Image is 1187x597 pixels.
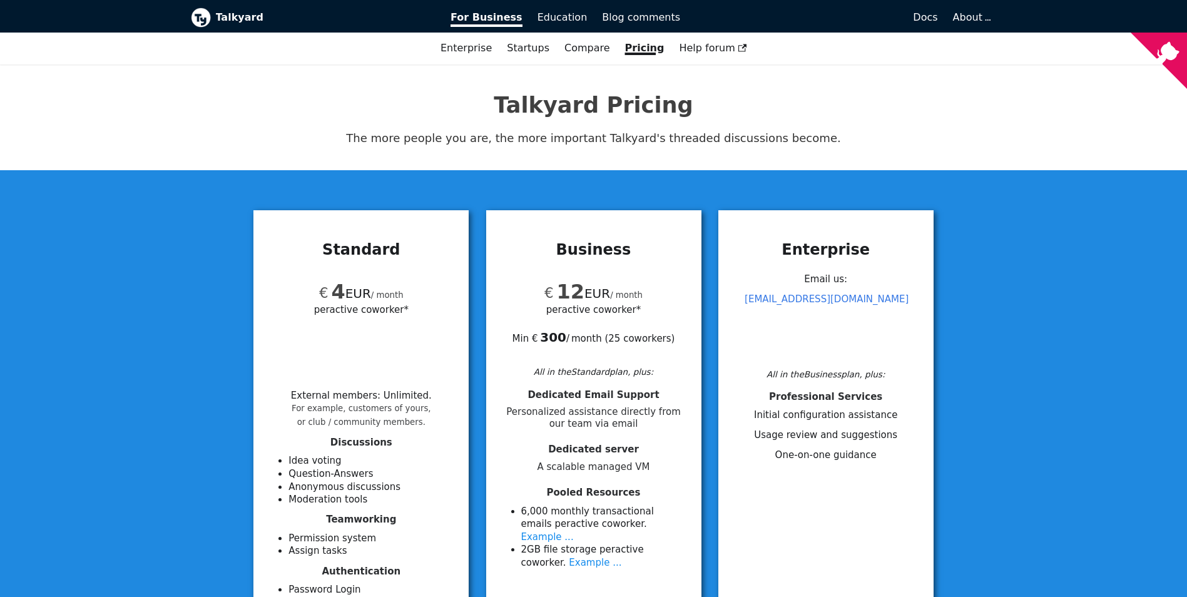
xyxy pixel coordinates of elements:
[268,437,454,449] h4: Discussions
[733,240,919,259] h3: Enterprise
[745,293,909,305] a: [EMAIL_ADDRESS][DOMAIN_NAME]
[594,7,688,28] a: Blog comments
[331,280,345,304] span: 4
[733,429,919,442] li: Usage review and suggestions
[733,269,919,364] div: Email us:
[501,406,686,430] span: Personalized assistance directly from our team via email
[191,8,211,28] img: Talkyard logo
[527,389,659,401] span: Dedicated Email Support
[733,449,919,462] li: One-on-one guidance
[501,461,686,473] span: A scalable managed VM
[443,7,530,28] a: For Business
[268,514,454,526] h4: Teamworking
[671,38,754,59] a: Help forum
[521,531,574,543] a: Example ...
[288,481,454,494] li: Anonymous discussions
[733,367,919,381] div: All in the Business plan, plus:
[521,543,686,569] li: 2 GB file storage per active coworker .
[569,557,621,568] a: Example ...
[501,365,686,379] div: All in the Standard plan, plus:
[291,390,432,427] li: External members : Unlimited .
[216,9,434,26] b: Talkyard
[610,290,643,300] small: / month
[953,11,989,23] a: About
[688,7,945,28] a: Docs
[501,240,686,259] h3: Business
[499,38,557,59] a: Startups
[546,302,641,317] span: per active coworker*
[540,330,566,345] b: 300
[191,8,434,28] a: Talkyard logoTalkyard
[913,11,937,23] span: Docs
[618,38,672,59] a: Pricing
[288,454,454,467] li: Idea voting
[319,285,329,301] span: €
[314,302,409,317] span: per active coworker*
[602,11,680,23] span: Blog comments
[268,240,454,259] h3: Standard
[537,11,588,23] span: Education
[292,404,431,427] small: For example, customers of yours, or club / community members.
[288,532,454,545] li: Permission system
[501,317,686,345] div: Min € / month ( 25 coworkers )
[288,467,454,481] li: Question-Answers
[191,91,997,119] h1: Talkyard Pricing
[544,285,554,301] span: €
[288,493,454,506] li: Moderation tools
[544,286,610,301] span: EUR
[371,290,404,300] small: / month
[319,286,371,301] span: EUR
[548,444,639,455] span: Dedicated server
[530,7,595,28] a: Education
[191,129,997,148] p: The more people you are, the more important Talkyard's threaded discussions become.
[733,409,919,422] li: Initial configuration assistance
[268,566,454,578] h4: Authentication
[733,391,919,403] h4: Professional Services
[556,280,584,304] span: 12
[288,544,454,558] li: Assign tasks
[501,487,686,499] h4: Pooled Resources
[679,42,746,54] span: Help forum
[451,11,522,27] span: For Business
[433,38,499,59] a: Enterprise
[521,505,686,544] li: 6 ,000 monthly transactional emails per active coworker .
[564,42,610,54] a: Compare
[288,583,454,596] li: Password Login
